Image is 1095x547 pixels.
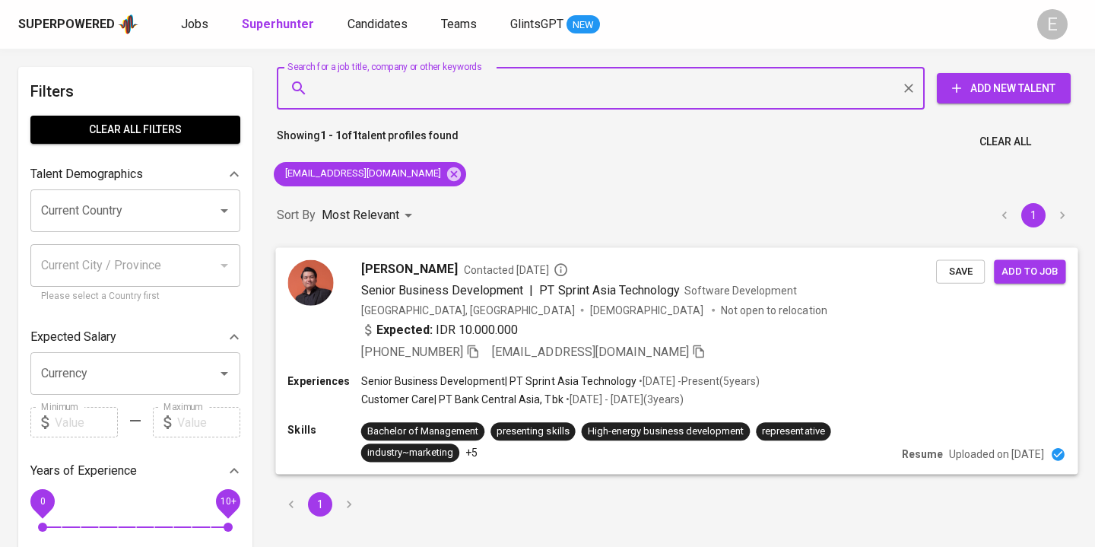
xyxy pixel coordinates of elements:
input: Value [177,407,240,437]
p: Uploaded on [DATE] [949,447,1044,462]
button: Add New Talent [937,73,1071,103]
h6: Filters [30,79,240,103]
span: Senior Business Development [361,282,524,297]
button: Clear [898,78,919,99]
div: Expected Salary [30,322,240,352]
span: 0 [40,496,45,507]
p: Years of Experience [30,462,137,480]
span: Jobs [181,17,208,31]
div: IDR 10.000.000 [361,320,519,339]
span: 10+ [220,496,236,507]
div: Talent Demographics [30,159,240,189]
p: Sort By [277,206,316,224]
a: Candidates [348,15,411,34]
span: Teams [441,17,477,31]
span: [PHONE_NUMBER] [361,344,463,358]
span: [EMAIL_ADDRESS][DOMAIN_NAME] [274,167,450,181]
p: Expected Salary [30,328,116,346]
p: Not open to relocation [721,302,827,317]
nav: pagination navigation [277,492,363,517]
p: Skills [287,422,360,437]
span: Add New Talent [949,79,1058,98]
a: Superpoweredapp logo [18,13,138,36]
div: industry~marketing [367,446,453,460]
div: E [1037,9,1068,40]
span: [PERSON_NAME] [361,259,458,278]
div: presenting skills [497,424,569,438]
span: Candidates [348,17,408,31]
button: Save [936,259,985,283]
p: Customer Care | PT Bank Central Asia, Tbk [361,392,563,407]
span: [DEMOGRAPHIC_DATA] [590,302,706,317]
span: | [529,281,533,299]
div: Bachelor of Management [367,424,478,438]
p: Resume [902,447,943,462]
p: Talent Demographics [30,165,143,183]
span: Clear All [979,132,1031,151]
b: 1 - 1 [320,129,341,142]
a: Teams [441,15,480,34]
p: Most Relevant [322,206,399,224]
div: Superpowered [18,16,115,33]
a: GlintsGPT NEW [510,15,600,34]
span: Add to job [1001,262,1058,280]
span: NEW [567,17,600,33]
span: PT Sprint Asia Technology [539,282,680,297]
b: Superhunter [242,17,314,31]
span: [EMAIL_ADDRESS][DOMAIN_NAME] [492,344,689,358]
span: GlintsGPT [510,17,563,31]
div: [GEOGRAPHIC_DATA], [GEOGRAPHIC_DATA] [361,302,575,317]
button: Clear All filters [30,116,240,144]
span: Contacted [DATE] [464,262,568,277]
p: • [DATE] - Present ( 5 years ) [636,374,760,389]
p: Showing of talent profiles found [277,128,459,156]
div: Years of Experience [30,456,240,486]
nav: pagination navigation [990,203,1077,227]
svg: By Batam recruiter [554,262,569,277]
a: Superhunter [242,15,317,34]
div: Most Relevant [322,202,417,230]
span: Save [944,262,977,280]
p: Please select a Country first [41,289,230,304]
div: [EMAIL_ADDRESS][DOMAIN_NAME] [274,162,466,186]
span: Software Development [684,284,797,296]
button: Open [214,363,235,384]
button: Open [214,200,235,221]
button: page 1 [1021,203,1046,227]
b: Expected: [376,320,433,339]
button: page 1 [308,492,332,517]
div: representative [762,424,824,438]
img: 476110d1bce4c0b7873eaf1236ed57c0.jpg [287,259,333,305]
button: Add to job [994,259,1065,283]
a: Jobs [181,15,211,34]
div: High-energy business development [588,424,744,438]
img: app logo [118,13,138,36]
p: • [DATE] - [DATE] ( 3 years ) [563,392,684,407]
p: Experiences [287,374,360,389]
span: Clear All filters [43,120,228,139]
p: +5 [465,445,478,460]
b: 1 [352,129,358,142]
input: Value [55,407,118,437]
button: Clear All [973,128,1037,156]
p: Senior Business Development | PT Sprint Asia Technology [361,374,636,389]
a: [PERSON_NAME]Contacted [DATE]Senior Business Development|PT Sprint Asia TechnologySoftware Develo... [277,248,1077,474]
